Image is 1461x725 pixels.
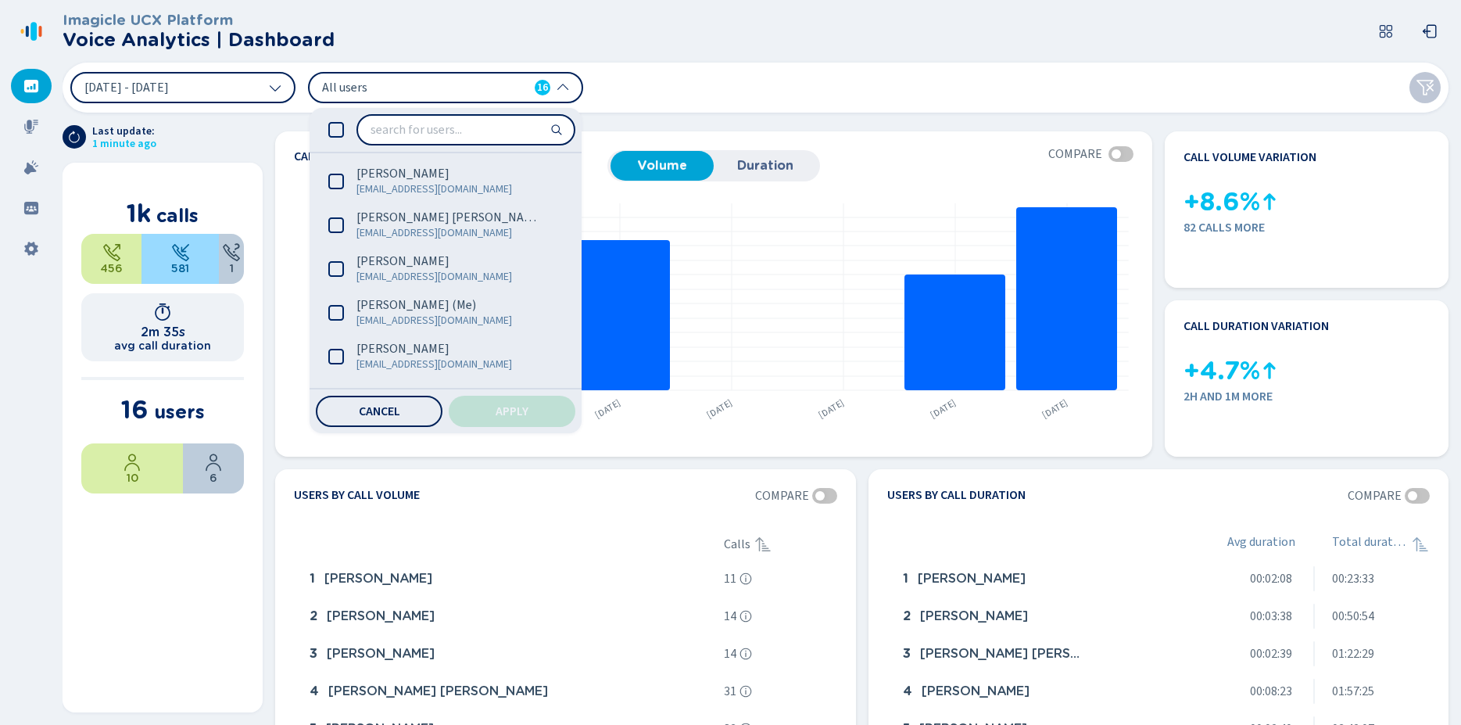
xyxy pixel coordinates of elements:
[356,269,543,285] span: [EMAIL_ADDRESS][DOMAIN_NAME]
[84,81,169,94] span: [DATE] - [DATE]
[359,405,400,418] span: Cancel
[496,405,528,418] span: Apply
[23,119,39,135] svg: mic-fill
[356,357,543,372] span: [EMAIL_ADDRESS][DOMAIN_NAME]
[70,72,295,103] button: [DATE] - [DATE]
[356,297,476,313] span: [PERSON_NAME] (Me)
[23,78,39,94] svg: dashboard-filled
[356,225,543,241] span: [EMAIL_ADDRESS][DOMAIN_NAME]
[11,109,52,144] div: Recordings
[63,29,335,51] h2: Voice Analytics | Dashboard
[550,124,563,136] svg: search
[356,341,449,357] span: [PERSON_NAME]
[11,191,52,225] div: Groups
[1422,23,1438,39] svg: box-arrow-left
[1416,78,1434,97] svg: funnel-disabled
[356,210,543,225] span: [PERSON_NAME] [PERSON_NAME]
[356,253,449,269] span: [PERSON_NAME]
[11,231,52,266] div: Settings
[269,81,281,94] svg: chevron-down
[449,396,575,427] button: Apply
[557,81,569,94] svg: chevron-up
[63,12,335,29] h3: Imagicle UCX Platform
[11,150,52,185] div: Alarms
[356,181,543,197] span: [EMAIL_ADDRESS][DOMAIN_NAME]
[322,79,502,96] span: All users
[537,80,548,95] span: 16
[356,313,543,328] span: [EMAIL_ADDRESS][DOMAIN_NAME]
[23,160,39,175] svg: alarm-filled
[1409,72,1441,103] button: Clear filters
[11,69,52,103] div: Dashboard
[23,200,39,216] svg: groups-filled
[356,166,449,181] span: [PERSON_NAME]
[358,116,574,144] input: search for users...
[316,396,442,427] button: Cancel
